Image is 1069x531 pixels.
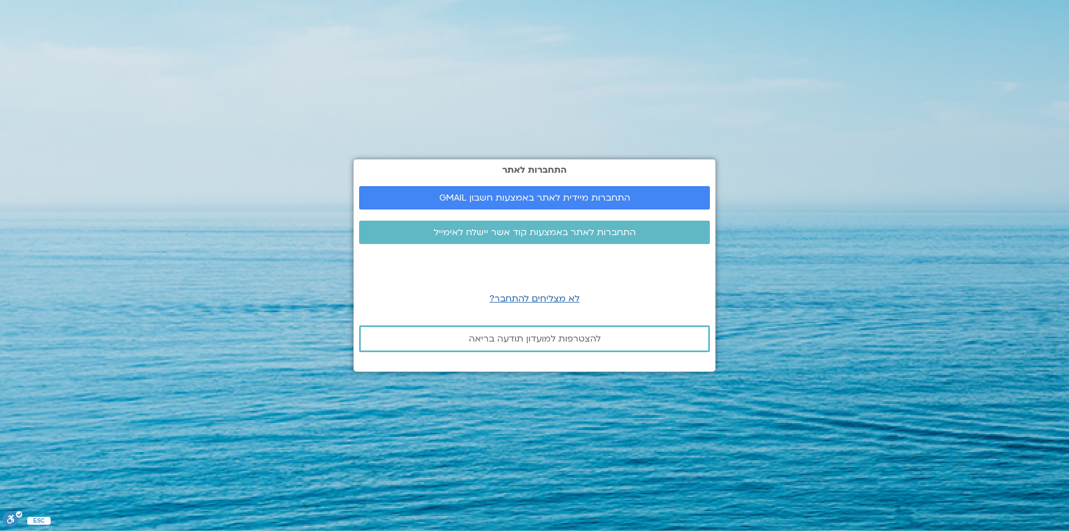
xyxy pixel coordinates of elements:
h2: התחברות לאתר [359,165,710,175]
a: להצטרפות למועדון תודעה בריאה [359,325,710,352]
a: לא מצליחים להתחבר? [489,293,580,305]
span: להצטרפות למועדון תודעה בריאה [469,334,601,344]
span: התחברות לאתר באמצעות קוד אשר יישלח לאימייל [434,227,636,237]
span: התחברות מיידית לאתר באמצעות חשבון GMAIL [439,193,630,203]
a: התחברות לאתר באמצעות קוד אשר יישלח לאימייל [359,221,710,244]
a: התחברות מיידית לאתר באמצעות חשבון GMAIL [359,186,710,210]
